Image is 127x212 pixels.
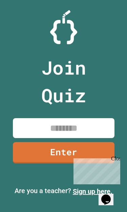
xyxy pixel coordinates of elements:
div: Chat with us now!Close [3,3,47,43]
a: Enter [13,142,114,163]
img: Logo.svg [50,10,77,44]
a: Sign up here. [73,187,112,195]
iframe: chat widget [99,185,120,205]
iframe: chat widget [71,156,120,184]
p: Join Quiz [18,54,110,109]
p: Are you a teacher? [5,186,122,196]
